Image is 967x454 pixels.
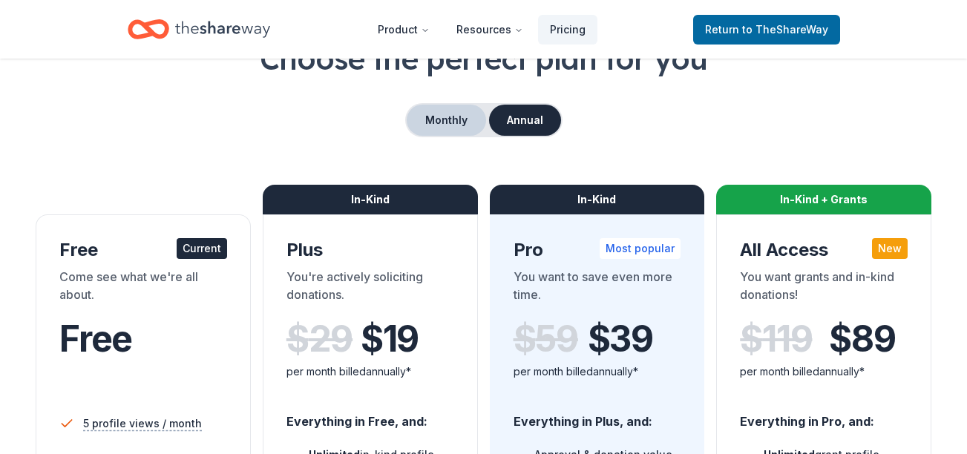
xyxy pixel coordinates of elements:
[286,238,454,262] div: Plus
[489,105,561,136] button: Annual
[128,12,270,47] a: Home
[83,415,202,432] span: 5 profile views / month
[361,318,419,360] span: $ 19
[538,15,597,45] a: Pricing
[740,400,908,431] div: Everything in Pro, and:
[286,400,454,431] div: Everything in Free, and:
[59,238,227,262] div: Free
[366,15,442,45] button: Product
[366,12,597,47] nav: Main
[514,268,681,309] div: You want to save even more time.
[177,238,227,259] div: Current
[514,400,681,431] div: Everything in Plus, and:
[286,268,454,309] div: You're actively soliciting donations.
[36,38,931,79] h1: Choose the perfect plan for you
[514,363,681,381] div: per month billed annually*
[600,238,681,259] div: Most popular
[872,238,908,259] div: New
[59,268,227,309] div: Come see what we're all about.
[716,185,931,214] div: In-Kind + Grants
[740,268,908,309] div: You want grants and in-kind donations!
[490,185,705,214] div: In-Kind
[740,238,908,262] div: All Access
[588,318,653,360] span: $ 39
[286,363,454,381] div: per month billed annually*
[263,185,478,214] div: In-Kind
[693,15,840,45] a: Returnto TheShareWay
[514,238,681,262] div: Pro
[59,317,132,361] span: Free
[407,105,486,136] button: Monthly
[705,21,828,39] span: Return
[445,15,535,45] button: Resources
[740,363,908,381] div: per month billed annually*
[742,23,828,36] span: to TheShareWay
[829,318,895,360] span: $ 89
